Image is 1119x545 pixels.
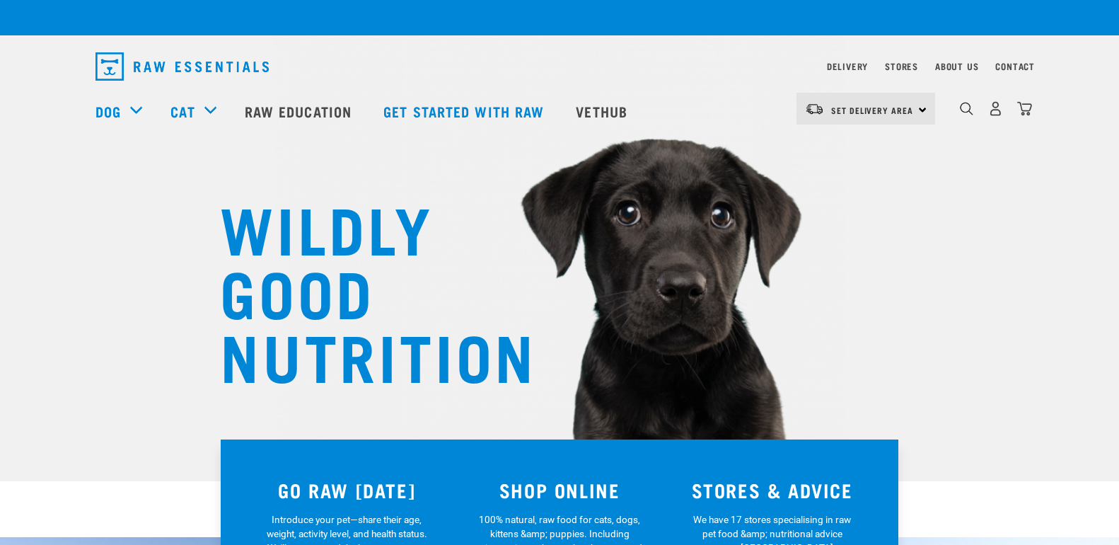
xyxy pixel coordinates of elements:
a: Delivery [827,64,868,69]
h3: STORES & ADVICE [674,479,870,501]
img: Raw Essentials Logo [95,52,269,81]
img: home-icon@2x.png [1017,101,1032,116]
a: Get started with Raw [369,83,562,139]
img: user.png [988,101,1003,116]
a: Cat [170,101,195,122]
a: About Us [935,64,978,69]
h3: SHOP ONLINE [462,479,658,501]
h3: GO RAW [DATE] [249,479,445,501]
a: Dog [95,101,121,122]
a: Contact [995,64,1035,69]
h1: WILDLY GOOD NUTRITION [220,195,503,386]
a: Stores [885,64,918,69]
img: van-moving.png [805,103,824,115]
a: Raw Education [231,83,369,139]
img: home-icon-1@2x.png [960,102,973,115]
nav: dropdown navigation [84,47,1035,86]
a: Vethub [562,83,645,139]
span: Set Delivery Area [831,108,913,113]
